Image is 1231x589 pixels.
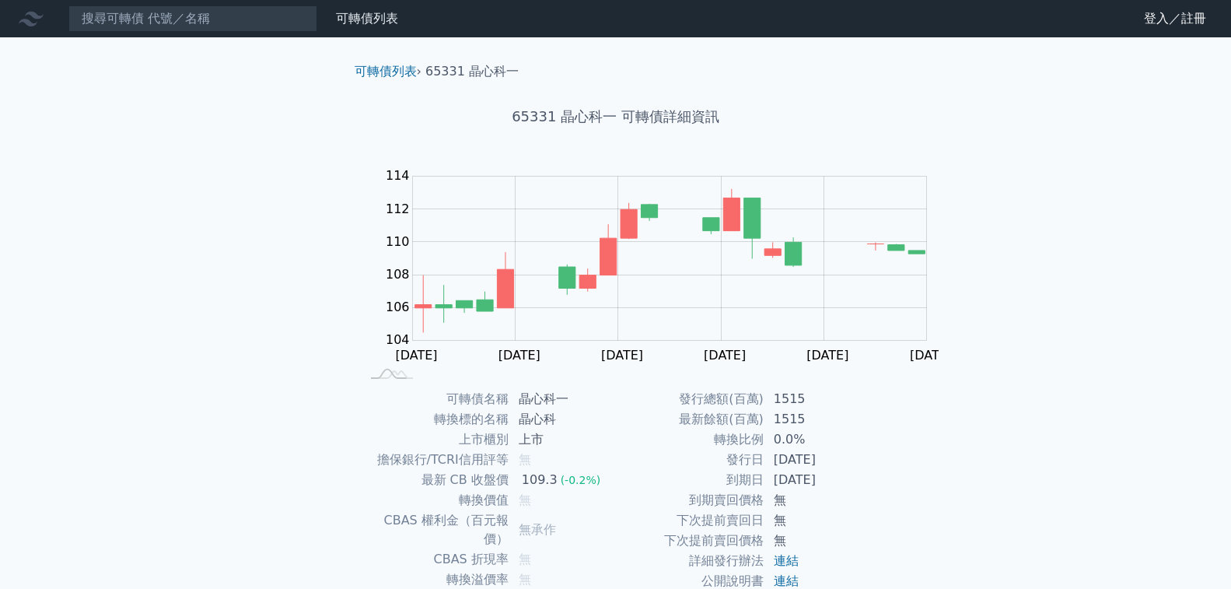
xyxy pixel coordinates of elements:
[601,348,643,363] tspan: [DATE]
[561,474,601,486] span: (-0.2%)
[1131,6,1219,31] a: 登入／註冊
[774,573,799,588] a: 連結
[386,300,410,314] tspan: 106
[764,490,871,510] td: 無
[361,549,509,570] td: CBAS 折現率
[616,409,764,429] td: 最新餘額(百萬)
[764,510,871,531] td: 無
[519,471,561,489] div: 109.3
[764,470,871,490] td: [DATE]
[764,450,871,470] td: [DATE]
[616,389,764,409] td: 發行總額(百萬)
[519,452,531,467] span: 無
[336,11,398,26] a: 可轉債列表
[519,493,531,507] span: 無
[764,409,871,429] td: 1515
[378,168,953,363] g: Chart
[386,332,410,347] tspan: 104
[616,531,764,551] td: 下次提前賣回價格
[355,64,417,79] a: 可轉債列表
[396,348,438,363] tspan: [DATE]
[764,389,871,409] td: 1515
[616,470,764,490] td: 到期日
[361,429,509,450] td: 上市櫃別
[361,470,509,490] td: 最新 CB 收盤價
[361,510,509,549] td: CBAS 權利金（百元報價）
[68,5,317,32] input: 搜尋可轉債 代號／名稱
[361,490,509,510] td: 轉換價值
[616,490,764,510] td: 到期賣回價格
[425,62,519,81] li: 65331 晶心科一
[386,168,410,183] tspan: 114
[616,450,764,470] td: 發行日
[910,348,952,363] tspan: [DATE]
[704,348,746,363] tspan: [DATE]
[519,572,531,587] span: 無
[361,389,509,409] td: 可轉債名稱
[764,429,871,450] td: 0.0%
[498,348,540,363] tspan: [DATE]
[386,202,410,216] tspan: 112
[386,267,410,282] tspan: 108
[386,234,410,249] tspan: 110
[616,551,764,571] td: 詳細發行辦法
[774,553,799,568] a: 連結
[509,429,616,450] td: 上市
[519,552,531,566] span: 無
[355,62,421,81] li: ›
[509,409,616,429] td: 晶心科
[342,106,890,128] h1: 65331 晶心科一 可轉債詳細資訊
[509,389,616,409] td: 晶心科一
[616,429,764,450] td: 轉換比例
[806,348,848,363] tspan: [DATE]
[616,510,764,531] td: 下次提前賣回日
[361,409,509,429] td: 轉換標的名稱
[361,450,509,470] td: 擔保銀行/TCRI信用評等
[764,531,871,551] td: 無
[519,522,556,537] span: 無承作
